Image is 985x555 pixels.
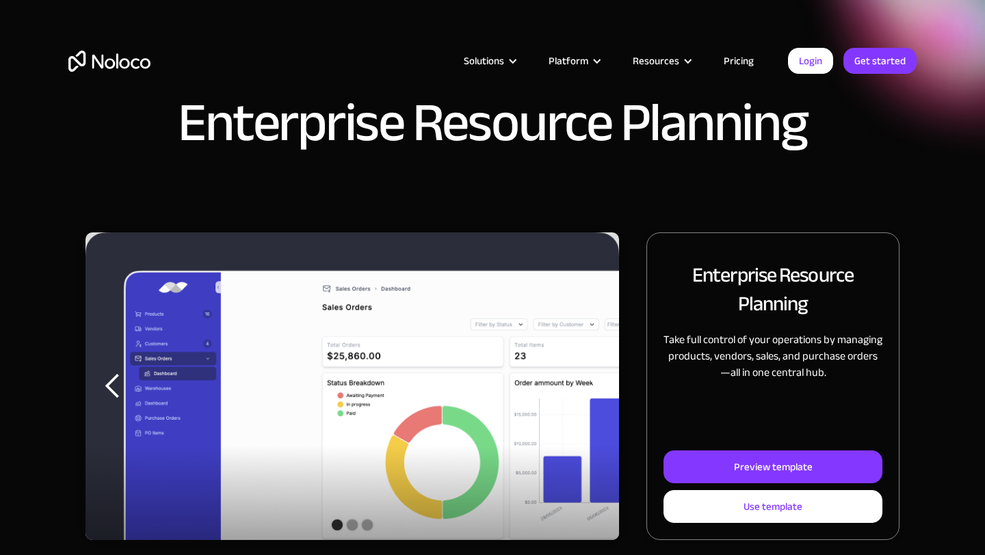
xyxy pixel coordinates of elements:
div: Use template [744,498,802,515]
div: previous slide [86,232,140,540]
div: carousel [86,232,619,540]
div: Solutions [464,52,504,70]
h1: Enterprise Resource Planning [178,96,806,150]
div: Platform [549,52,588,70]
div: Resources [633,52,679,70]
h2: Enterprise Resource Planning [664,260,882,318]
a: home [68,51,150,72]
div: Show slide 3 of 3 [362,519,373,530]
div: Solutions [447,52,531,70]
a: Pricing [707,52,771,70]
div: Show slide 1 of 3 [332,519,343,530]
a: Use template [664,490,882,523]
div: next slide [564,232,619,540]
div: Platform [531,52,616,70]
a: Get started [843,48,917,74]
a: Login [788,48,833,74]
div: 1 of 3 [86,232,619,540]
div: Show slide 2 of 3 [347,519,358,530]
p: Take full control of your operations by managing products, vendors, sales, and purchase orders—al... [664,331,882,381]
a: Preview template [664,450,882,483]
div: Resources [616,52,707,70]
div: Preview template [734,458,813,476]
